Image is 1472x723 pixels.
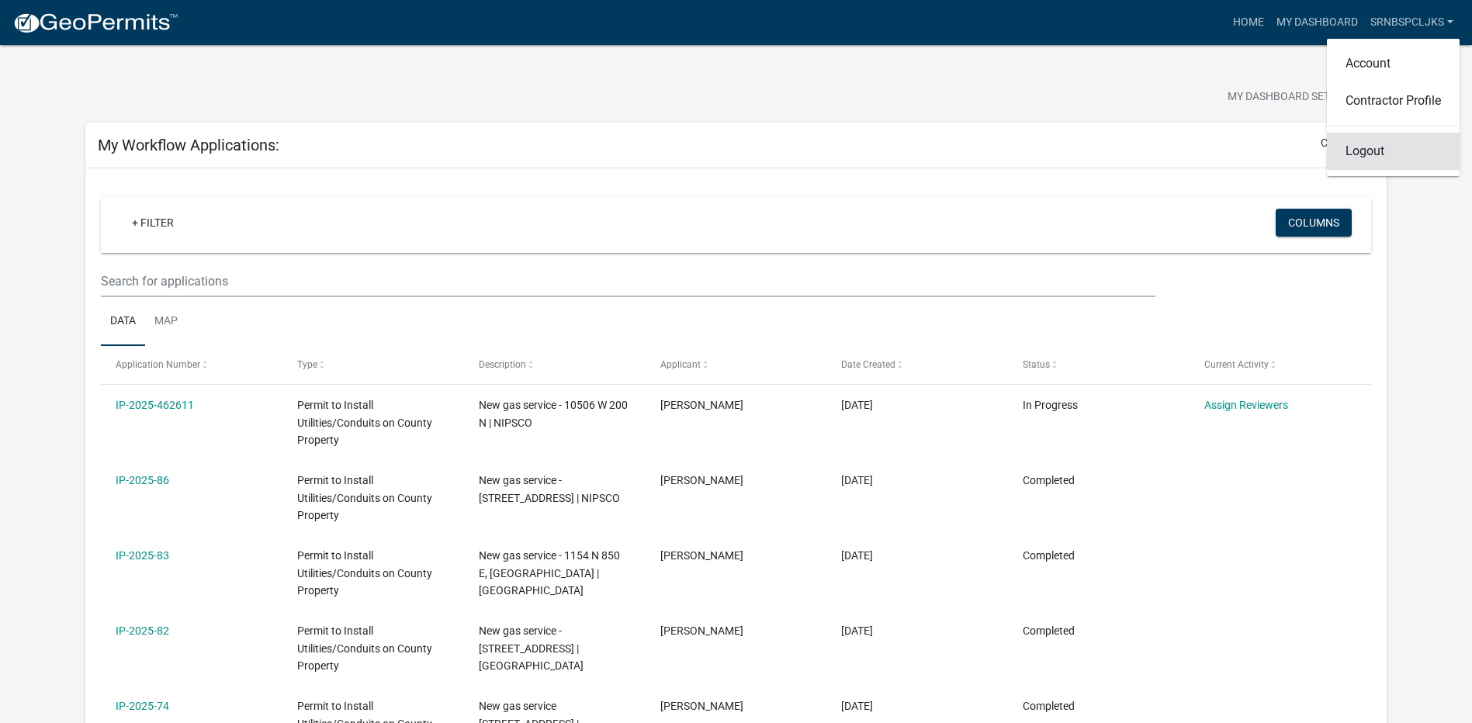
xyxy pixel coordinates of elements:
a: My Dashboard [1270,8,1364,37]
span: Completed [1023,549,1075,562]
span: Application Number [116,359,200,370]
span: Type [297,359,317,370]
a: IP-2025-82 [116,624,169,637]
span: 04/08/2025 [841,624,873,637]
span: Jay Shroyer [660,700,743,712]
a: Assign Reviewers [1204,399,1288,411]
a: IP-2025-83 [116,549,169,562]
span: Permit to Install Utilities/Conduits on County Property [297,624,432,673]
span: Jay Shroyer [660,624,743,637]
span: Current Activity [1204,359,1269,370]
span: Jay Shroyer [660,549,743,562]
span: Jay Shroyer [660,399,743,411]
datatable-header-cell: Status [1008,346,1190,383]
a: Contractor Profile [1327,82,1460,119]
button: collapse [1321,135,1374,151]
span: Completed [1023,624,1075,637]
span: New gas service - 10506 W 200 N | NIPSCO [479,399,628,429]
a: Logout [1327,133,1460,170]
a: SrNBSpclJKS [1364,8,1460,37]
span: Applicant [660,359,701,370]
span: Status [1023,359,1050,370]
span: 08/12/2025 [841,399,873,411]
button: My Dashboard Settingssettings [1215,82,1395,112]
span: Completed [1023,700,1075,712]
span: 04/21/2025 [841,474,873,486]
a: IP-2025-86 [116,474,169,486]
input: Search for applications [101,265,1155,297]
span: Permit to Install Utilities/Conduits on County Property [297,549,432,597]
button: Columns [1276,209,1352,237]
a: Map [145,297,187,347]
datatable-header-cell: Applicant [645,346,826,383]
span: 04/08/2025 [841,549,873,562]
span: My Dashboard Settings [1228,88,1361,107]
span: Permit to Install Utilities/Conduits on County Property [297,474,432,522]
a: IP-2025-462611 [116,399,194,411]
span: Description [479,359,526,370]
a: IP-2025-74 [116,700,169,712]
span: In Progress [1023,399,1078,411]
datatable-header-cell: Application Number [101,346,282,383]
div: SrNBSpclJKS [1327,39,1460,176]
span: New gas service - 1154 N 850 E, Greentown | NIPSCO [479,549,620,597]
a: Data [101,297,145,347]
span: 03/04/2025 [841,700,873,712]
span: Jay Shroyer [660,474,743,486]
datatable-header-cell: Type [282,346,464,383]
datatable-header-cell: Description [464,346,646,383]
span: Permit to Install Utilities/Conduits on County Property [297,399,432,447]
datatable-header-cell: Date Created [826,346,1008,383]
span: Date Created [841,359,895,370]
a: Home [1227,8,1270,37]
h5: My Workflow Applications: [98,136,279,154]
a: Account [1327,45,1460,82]
span: New gas service - 340 S. Hickory Ln, Kokomo | NIPSCO [479,474,620,504]
span: New gas service - 7939 E 100 N, Greentown | NIPSCO [479,624,584,673]
datatable-header-cell: Current Activity [1190,346,1371,383]
a: + Filter [119,209,186,237]
span: Completed [1023,474,1075,486]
